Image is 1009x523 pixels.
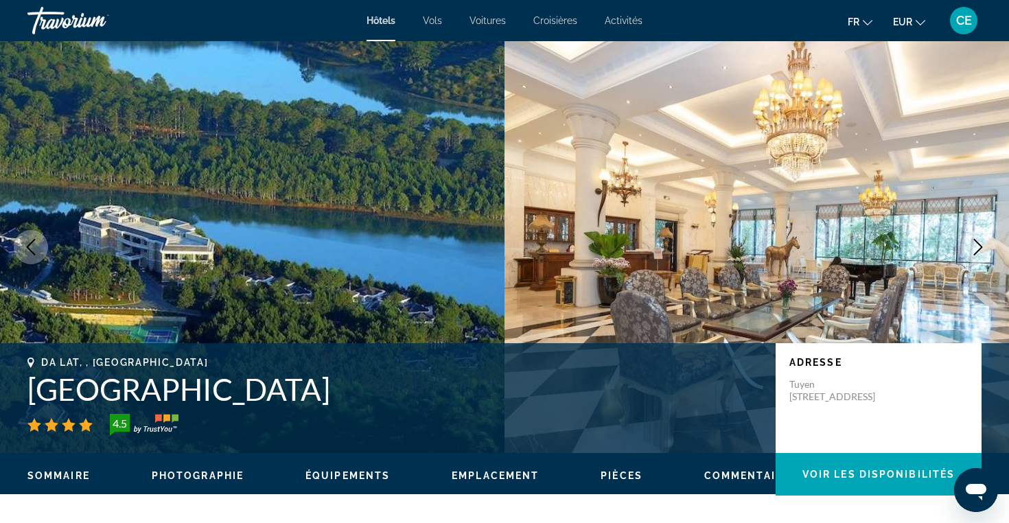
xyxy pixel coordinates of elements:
a: Travorium [27,3,165,38]
span: Équipements [305,470,390,481]
button: Équipements [305,469,390,482]
span: Photographie [152,470,244,481]
span: Da Lat, , [GEOGRAPHIC_DATA] [41,357,208,368]
button: Sommaire [27,469,90,482]
span: Voir les disponibilités [802,469,955,480]
button: Commentaires [704,469,798,482]
button: Voir les disponibilités [776,453,982,496]
h1: [GEOGRAPHIC_DATA] [27,371,762,407]
a: Hôtels [367,15,395,26]
button: Photographie [152,469,244,482]
span: Pièces [601,470,642,481]
button: Previous image [14,230,48,264]
a: Activités [605,15,642,26]
iframe: Bouton de lancement de la fenêtre de messagerie [954,468,998,512]
button: User Menu [946,6,982,35]
p: Tuyen [STREET_ADDRESS] [789,378,899,403]
p: Adresse [789,357,968,368]
span: fr [848,16,859,27]
button: Next image [961,230,995,264]
button: Change currency [893,12,925,32]
span: Commentaires [704,470,798,481]
a: Croisières [533,15,577,26]
span: EUR [893,16,912,27]
img: trustyou-badge-hor.svg [110,414,178,436]
button: Pièces [601,469,642,482]
div: 4.5 [106,415,133,432]
a: Vols [423,15,442,26]
button: Change language [848,12,872,32]
span: CE [956,14,972,27]
a: Voitures [469,15,506,26]
span: Emplacement [452,470,539,481]
span: Sommaire [27,470,90,481]
button: Emplacement [452,469,539,482]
